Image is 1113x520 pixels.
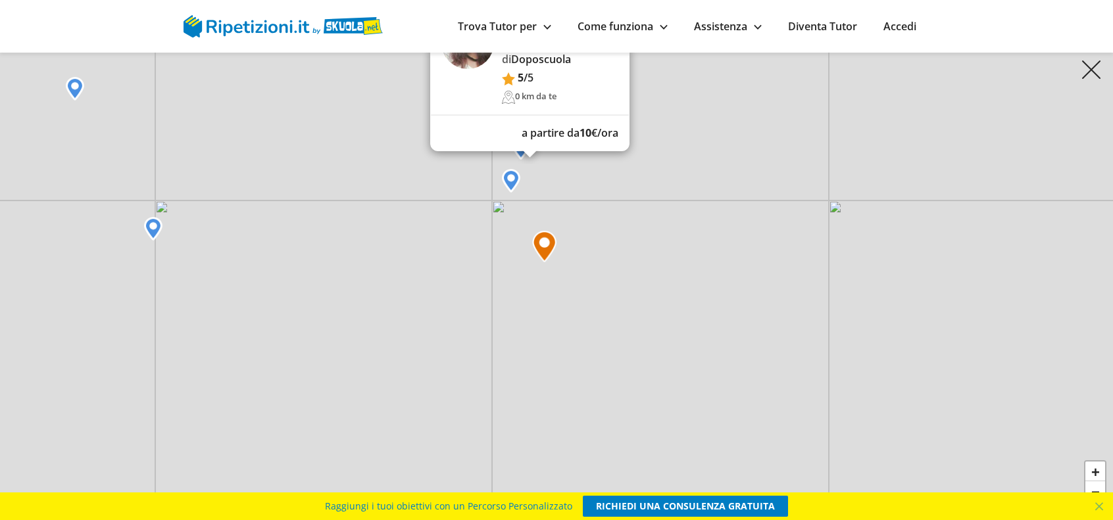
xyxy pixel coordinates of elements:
span: 5 [518,70,524,85]
p: /5 [502,71,618,85]
a: Zoom in [1085,461,1105,481]
a: Diventa Tutor [788,19,857,34]
a: Zoom out [1085,481,1105,501]
a: Come funziona [578,19,668,34]
span: Raggiungi i tuoi obiettivi con un Percorso Personalizzato [325,496,572,517]
a: Accedi [883,19,916,34]
img: Marker [502,169,520,193]
img: Marker [532,231,556,262]
img: logo Skuola.net | Ripetizioni.it [184,15,383,37]
span: + [1091,461,1100,481]
span: Doposcuola [511,52,571,66]
img: immagine mappa [502,91,515,104]
a: logo Skuola.net | Ripetizioni.it [184,18,383,32]
img: Marker [66,77,84,101]
span: 10 [580,126,591,140]
a: RICHIEDI UNA CONSULENZA GRATUITA [583,496,788,517]
a: immagine tutor Giorgia I. Giorgia I. Insegnante diDoposcuola 5/5 immagine mappa0 km da te a parti... [431,6,629,151]
a: Assistenza [694,19,762,34]
img: Marker [144,217,162,241]
p: Insegnante di [502,39,618,66]
img: star_on.f45c55e6.svg [502,72,515,85]
span: − [1091,481,1100,501]
p: a partire da €/ora [441,126,618,140]
p: 0 km da te [502,91,618,104]
img: Chiudi mappa [1081,60,1101,80]
a: Trova Tutor per [458,19,551,34]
